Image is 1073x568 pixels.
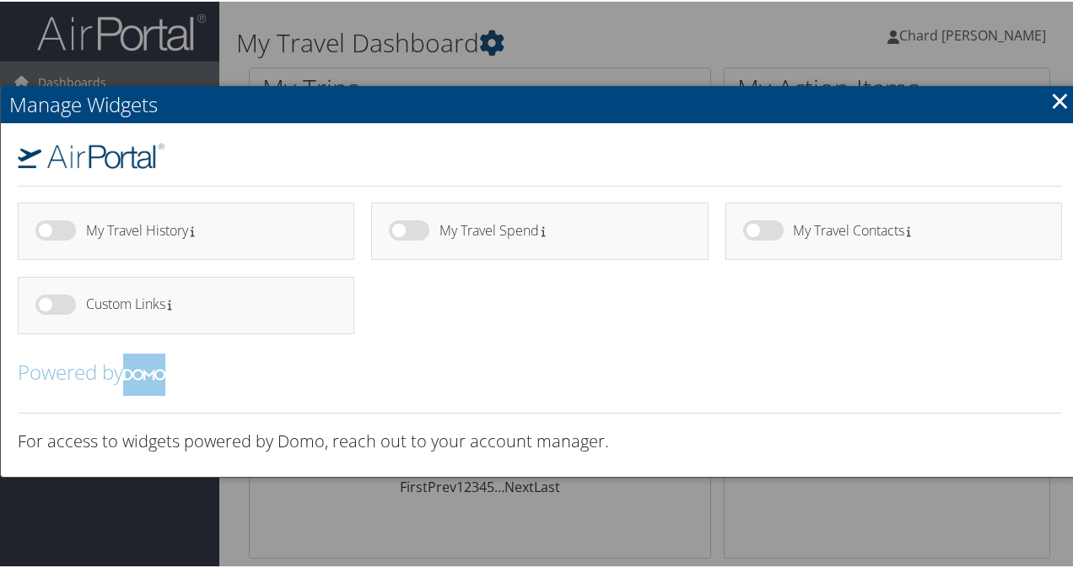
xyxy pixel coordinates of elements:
a: Close [1050,82,1070,116]
h2: Powered by [18,352,1062,394]
h4: My Travel Contacts [793,222,1032,236]
h4: My Travel History [86,222,325,236]
img: airportal-logo.png [18,142,164,167]
img: domo-logo.png [123,352,165,394]
h3: For access to widgets powered by Domo, reach out to your account manager. [18,428,1062,452]
h4: Custom Links [86,295,325,310]
h4: My Travel Spend [439,222,678,236]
